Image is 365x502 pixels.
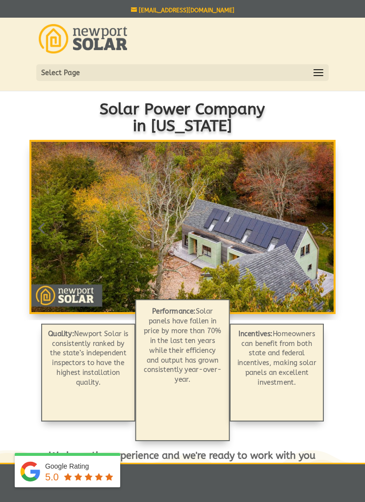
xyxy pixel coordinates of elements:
[193,298,197,302] a: 4
[131,7,235,14] a: [EMAIL_ADDRESS][DOMAIN_NAME]
[100,100,265,135] span: Solar Power Company in [US_STATE]
[235,328,319,387] p: Homeowners can benefit from both state and federal incentives, making solar panels an excellent i...
[48,329,129,386] span: Newport Solar is consistently ranked by the state’s independent inspectors to have the highest in...
[41,67,80,79] span: Select Page
[48,329,74,338] strong: Quality:
[31,142,334,312] img: Solar Modules: Roof Mounted
[39,24,127,53] img: Newport Solar | Solar Energy Optimized.
[152,307,196,315] b: Performance:
[185,298,188,302] a: 3
[168,298,172,302] a: 1
[238,329,273,338] strong: Incentives:
[177,298,180,302] a: 2
[142,306,223,384] p: Solar panels have fallen in price by more than 70% in the last ten years while their efficiency a...
[45,472,59,482] span: 5.0
[45,461,115,471] div: Google Rating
